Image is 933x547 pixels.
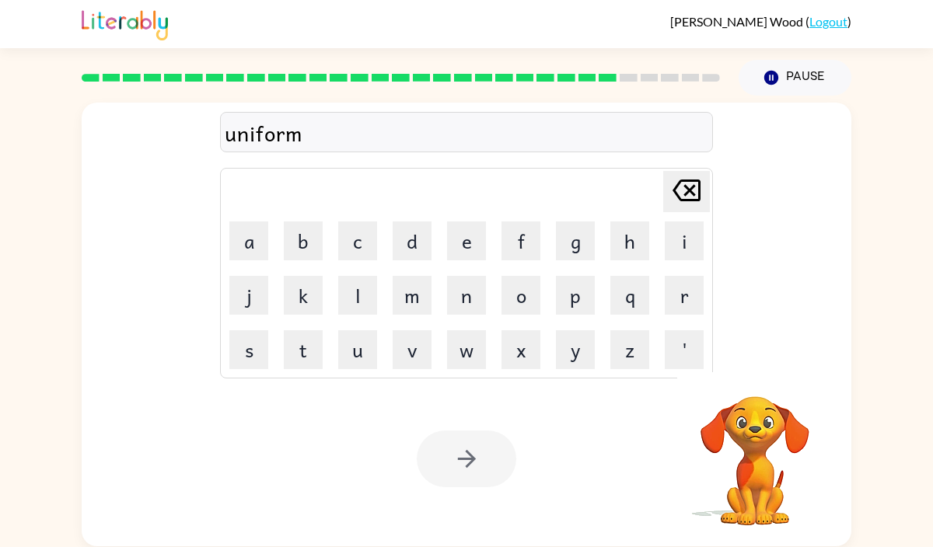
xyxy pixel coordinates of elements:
[229,221,268,260] button: a
[556,276,595,315] button: p
[556,221,595,260] button: g
[665,276,704,315] button: r
[447,276,486,315] button: n
[610,221,649,260] button: h
[665,330,704,369] button: '
[739,60,851,96] button: Pause
[338,330,377,369] button: u
[670,14,805,29] span: [PERSON_NAME] Wood
[338,276,377,315] button: l
[284,276,323,315] button: k
[82,6,168,40] img: Literably
[393,330,432,369] button: v
[809,14,847,29] a: Logout
[393,221,432,260] button: d
[501,330,540,369] button: x
[229,276,268,315] button: j
[284,221,323,260] button: b
[556,330,595,369] button: y
[338,221,377,260] button: c
[670,14,851,29] div: ( )
[501,276,540,315] button: o
[229,330,268,369] button: s
[284,330,323,369] button: t
[393,276,432,315] button: m
[677,372,833,528] video: Your browser must support playing .mp4 files to use Literably. Please try using another browser.
[665,221,704,260] button: i
[501,221,540,260] button: f
[447,221,486,260] button: e
[447,330,486,369] button: w
[225,117,708,149] div: uniform
[610,330,649,369] button: z
[610,276,649,315] button: q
